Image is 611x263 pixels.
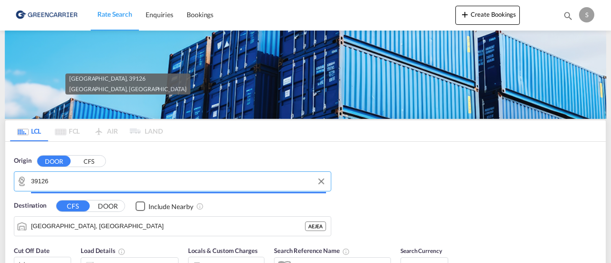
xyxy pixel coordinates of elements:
[69,84,186,95] div: [GEOGRAPHIC_DATA], [GEOGRAPHIC_DATA]
[563,11,573,21] md-icon: icon-magnify
[14,217,331,236] md-input-container: Jebel Ali, AEJEA
[136,201,193,211] md-checkbox: Checkbox No Ink
[563,11,573,25] div: icon-magnify
[14,247,50,254] span: Cut Off Date
[579,7,594,22] div: S
[188,247,258,254] span: Locals & Custom Charges
[118,248,126,255] md-icon: Chargeable Weight
[31,174,326,189] input: Search by Door
[81,247,126,254] span: Load Details
[148,202,193,211] div: Include Nearby
[400,247,442,254] span: Search Currency
[146,11,173,19] span: Enquiries
[10,120,48,141] md-tab-item: LCL
[72,156,105,167] button: CFS
[342,248,350,255] md-icon: Your search will be saved by the below given name
[31,219,305,233] input: Search by Port
[274,247,350,254] span: Search Reference Name
[459,9,471,20] md-icon: icon-plus 400-fg
[305,221,326,231] div: AEJEA
[97,10,132,18] span: Rate Search
[187,11,213,19] span: Bookings
[69,74,186,84] div: [GEOGRAPHIC_DATA], 39126
[10,120,163,141] md-pagination-wrapper: Use the left and right arrow keys to navigate between tabs
[37,156,71,167] button: DOOR
[455,6,520,25] button: icon-plus 400-fgCreate Bookings
[14,172,331,191] md-input-container: DE-39126, Magdeburg, Sachsen-Anhalt
[56,200,90,211] button: CFS
[14,201,46,210] span: Destination
[14,156,31,166] span: Origin
[14,4,79,26] img: 8cf206808afe11efa76fcd1e3d746489.png
[314,174,328,189] button: Clear Input
[196,202,204,210] md-icon: Unchecked: Ignores neighbouring ports when fetching rates.Checked : Includes neighbouring ports w...
[91,200,125,211] button: DOOR
[5,31,606,119] img: GreenCarrierFCL_LCL.png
